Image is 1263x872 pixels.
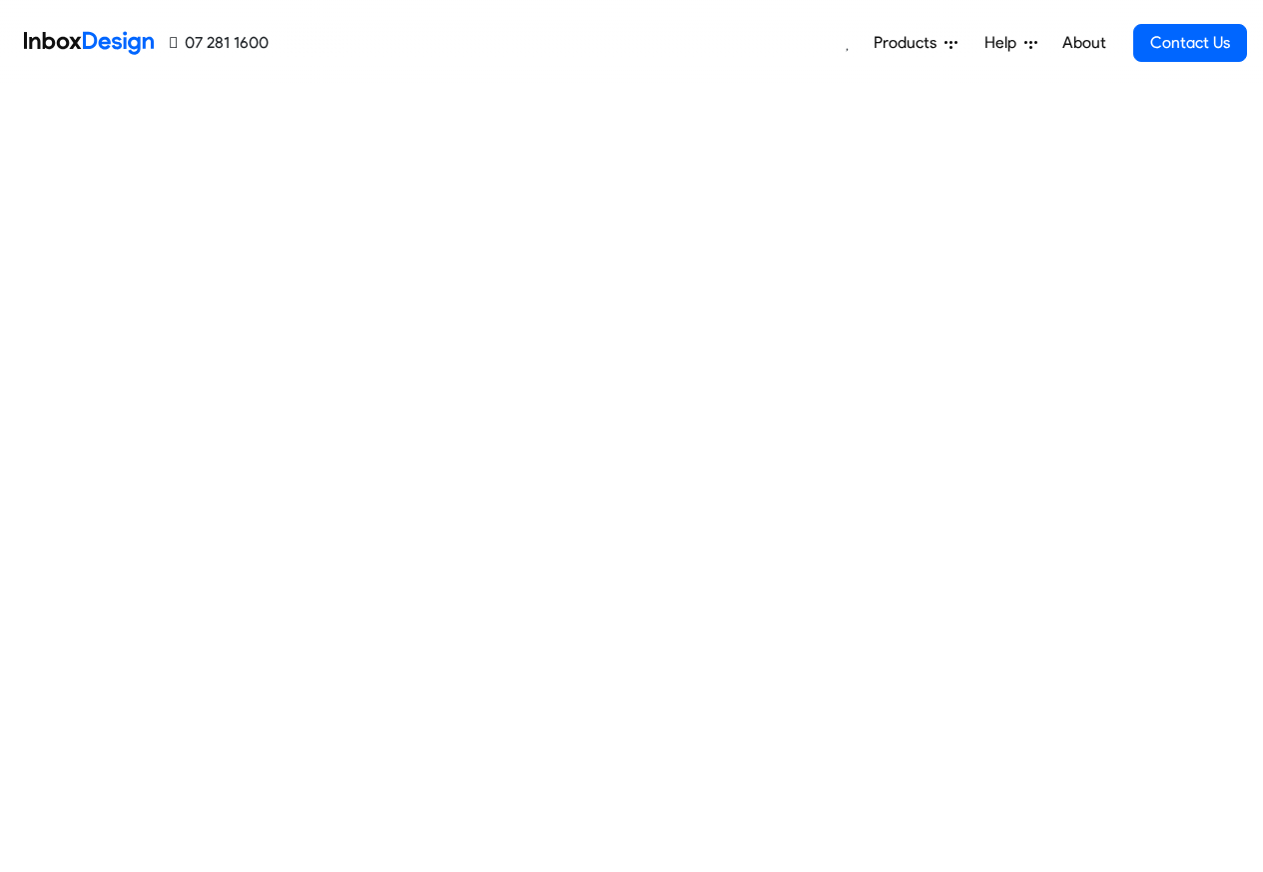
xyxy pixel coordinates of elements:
a: About [1056,23,1111,63]
span: Help [984,31,1024,55]
a: Products [866,23,965,63]
span: Products [874,31,945,55]
a: Contact Us [1133,24,1247,62]
a: Help [976,23,1045,63]
a: 07 281 1600 [170,31,269,55]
